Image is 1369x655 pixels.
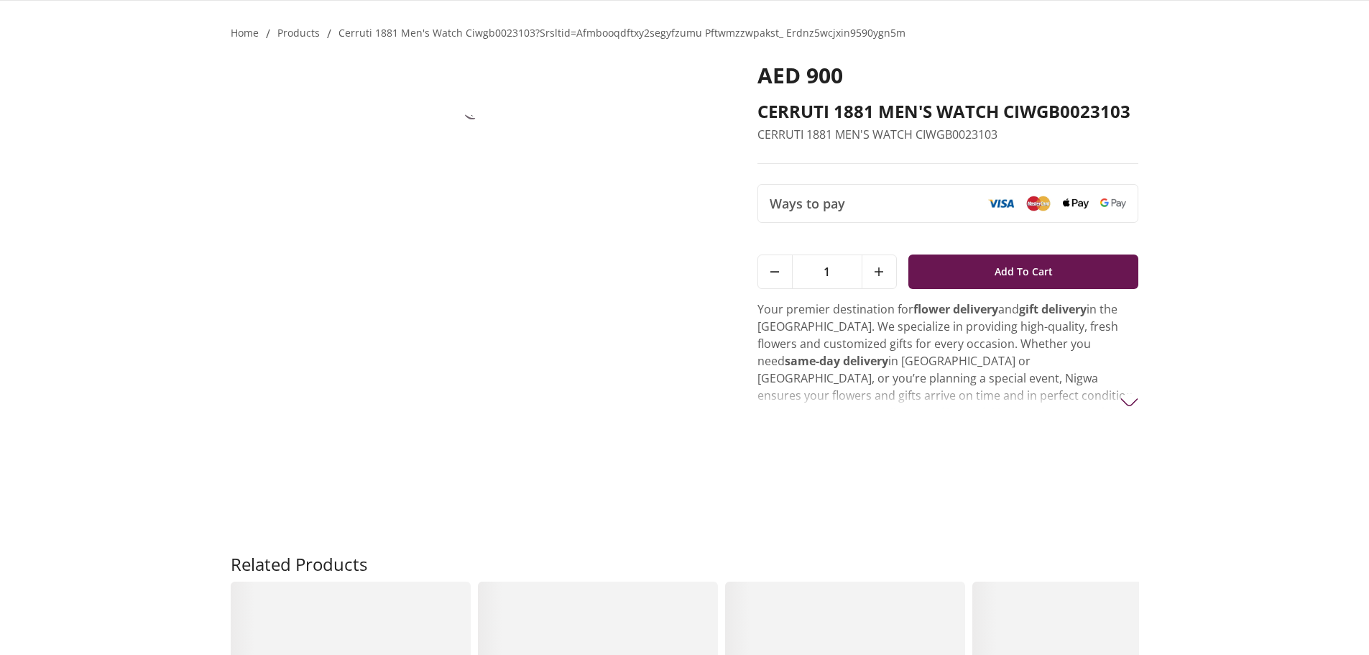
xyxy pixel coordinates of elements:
img: CERRUTI 1881 MEN'S WATCH CIWGB0023103 [438,63,510,134]
li: / [327,25,331,42]
a: Home [231,26,259,40]
strong: same-day delivery [785,353,888,369]
img: Visa [988,198,1014,209]
a: products [277,26,320,40]
img: Google Pay [1100,198,1126,209]
img: Mastercard [1025,196,1051,211]
p: Your premier destination for and in the [GEOGRAPHIC_DATA]. We specialize in providing high-qualit... [757,301,1139,490]
img: Apple Pay [1063,198,1089,209]
span: AED 900 [757,60,843,90]
a: cerruti 1881 men's watch ciwgb0023103?srsltid=afmbooqdftxy2segyfzumu pftwmzzwpakst_ erdnz5wcjxin9... [338,26,905,40]
span: 1 [793,255,862,288]
h2: Related Products [231,553,367,576]
button: Add To Cart [908,255,1139,289]
li: / [266,25,270,42]
img: arrow [1120,393,1138,411]
strong: gift delivery [1019,301,1087,317]
span: Ways to pay [770,193,845,214]
p: CERRUTI 1881 MEN'S WATCH CIWGB0023103 [757,126,1139,143]
span: Add To Cart [995,259,1053,285]
strong: flower delivery [913,301,998,317]
h2: CERRUTI 1881 MEN'S WATCH CIWGB0023103 [757,100,1139,123]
